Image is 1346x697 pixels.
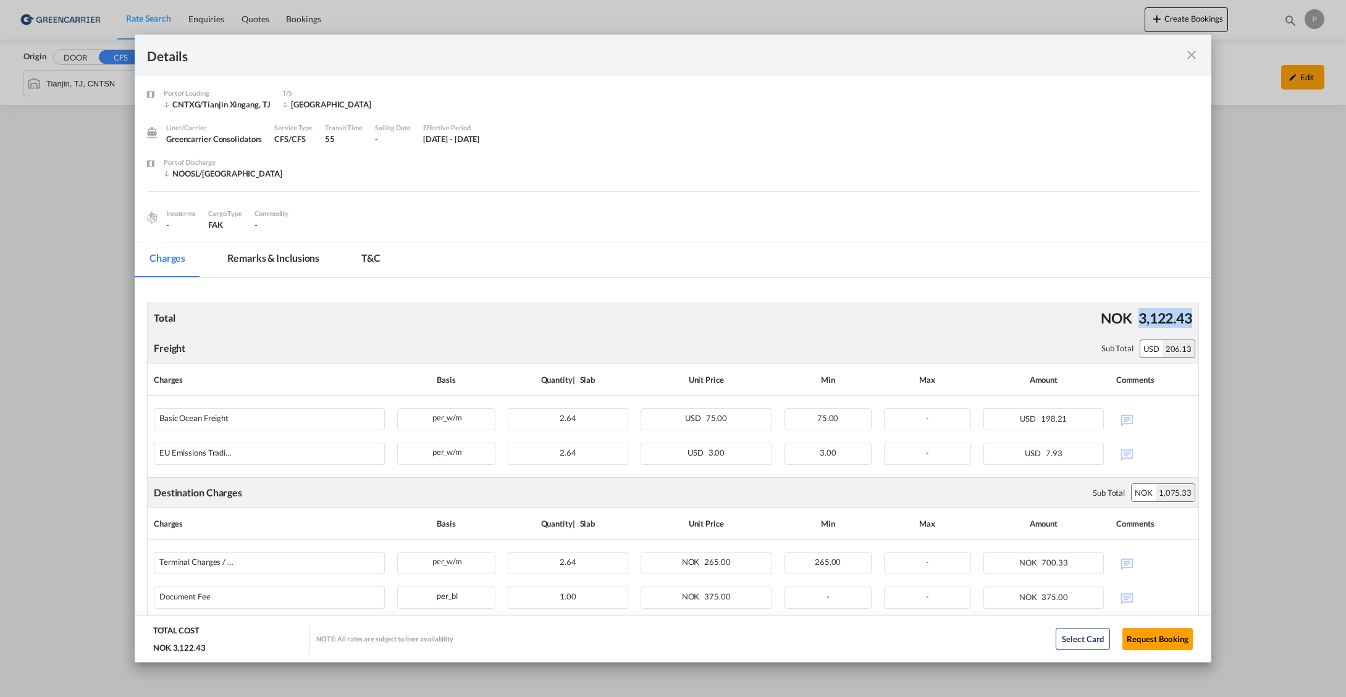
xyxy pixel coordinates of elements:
div: Max [884,514,971,533]
div: 55 [325,133,363,144]
img: cargo.png [145,211,159,224]
span: 75.00 [817,413,839,423]
div: per_w/m [398,443,495,459]
span: 375.00 [1041,592,1067,602]
div: Basic Ocean Freight [159,414,229,423]
div: Amount [983,514,1104,533]
div: NOK [1098,305,1135,331]
div: No Comments Available [1116,443,1192,464]
div: Total [151,308,179,328]
div: Liner/Carrier [166,122,262,133]
div: Charges [154,514,385,533]
div: Charges [154,370,385,389]
div: Terminal Charges / THC [159,557,233,567]
div: TOTAL COST [153,625,200,642]
div: Quantity | Slab [508,514,628,533]
span: USD [688,448,707,457]
div: Commodity [254,208,288,219]
span: 2.64 [560,448,576,457]
div: Cargo Type [208,208,242,219]
span: 1.00 [560,591,576,601]
div: Service Type [274,122,313,133]
div: FAK [208,219,242,230]
div: - [375,133,411,144]
md-tab-item: T&C [347,243,395,277]
md-tab-item: Remarks & Inclusions [212,243,334,277]
div: 3,122.43 [1135,305,1195,331]
span: CFS/CFS [274,134,305,144]
span: 75.00 [706,413,728,423]
span: 265.00 [704,557,730,567]
div: T/S [282,88,381,99]
div: NOTE: All rates are subject to liner availability [316,634,453,643]
div: NOK [1132,484,1156,501]
div: per_bl [398,587,495,603]
span: USD [1025,448,1044,458]
span: NOK [1019,592,1040,602]
div: per_w/m [398,553,495,568]
div: 1,075.33 [1156,484,1195,501]
div: Sailing Date [375,122,411,133]
span: NOK [1019,557,1040,567]
div: Incoterms [166,208,196,219]
div: EU Emissions Trading System [159,448,233,457]
md-dialog: Port of ... [135,35,1211,662]
span: NOK [682,557,703,567]
span: 2.64 [560,413,576,423]
span: - [926,413,929,423]
div: per_w/m [398,409,495,424]
div: Quantity | Slab [508,370,628,389]
div: Greencarrier Consolidators [166,133,262,144]
div: NOOSL/Oslo [164,168,282,179]
span: NOK [682,591,703,601]
button: Select Card [1056,628,1110,650]
span: 700.33 [1041,557,1067,567]
button: Request Booking [1122,628,1193,650]
div: Freight [154,341,185,355]
th: Comments [1110,364,1198,396]
div: Amount [983,370,1104,389]
span: 3.00 [820,448,836,457]
div: CNTXG/Tianjin Xingang, TJ [164,99,271,110]
div: Unit Price [641,514,772,533]
div: 206.13 [1163,340,1195,357]
div: Basis [397,370,495,389]
div: Max [884,370,971,389]
md-icon: icon-close fg-AAA8AD m-0 cursor [1184,48,1199,62]
div: Unit Price [641,370,772,389]
div: Effective Period [423,122,480,133]
div: No Comments Available [1116,408,1192,430]
span: 2.64 [560,557,576,567]
div: Transit Time [325,122,363,133]
div: Document Fee [159,592,211,601]
div: No Comments Available [1116,586,1192,608]
span: 7.93 [1046,448,1062,458]
span: 265.00 [815,557,841,567]
th: Comments [1110,508,1198,540]
span: - [926,557,929,567]
div: Basis [397,514,495,533]
md-tab-item: Charges [135,243,200,277]
span: 375.00 [704,591,730,601]
div: Min [784,370,872,389]
span: - [926,591,929,601]
span: - [827,591,830,601]
div: Port of Loading [164,88,271,99]
div: 1 Sep 2025 - 30 Sep 2025 [423,133,480,144]
div: Details [147,47,1094,62]
div: No Comments Available [1116,552,1192,574]
span: 3.00 [709,448,725,457]
div: Sub Total [1093,487,1125,498]
span: 198.21 [1041,414,1067,424]
span: - [254,220,258,230]
div: USD [1140,340,1163,357]
div: Sub Total [1101,343,1134,354]
div: - [166,219,196,230]
div: Min [784,514,872,533]
span: - [926,448,929,457]
div: NOK 3,122.43 [153,642,206,653]
md-pagination-wrapper: Use the left and right arrow keys to navigate between tabs [135,243,408,277]
div: Hong Kong [282,99,381,110]
span: USD [1020,414,1039,424]
span: USD [685,413,704,423]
